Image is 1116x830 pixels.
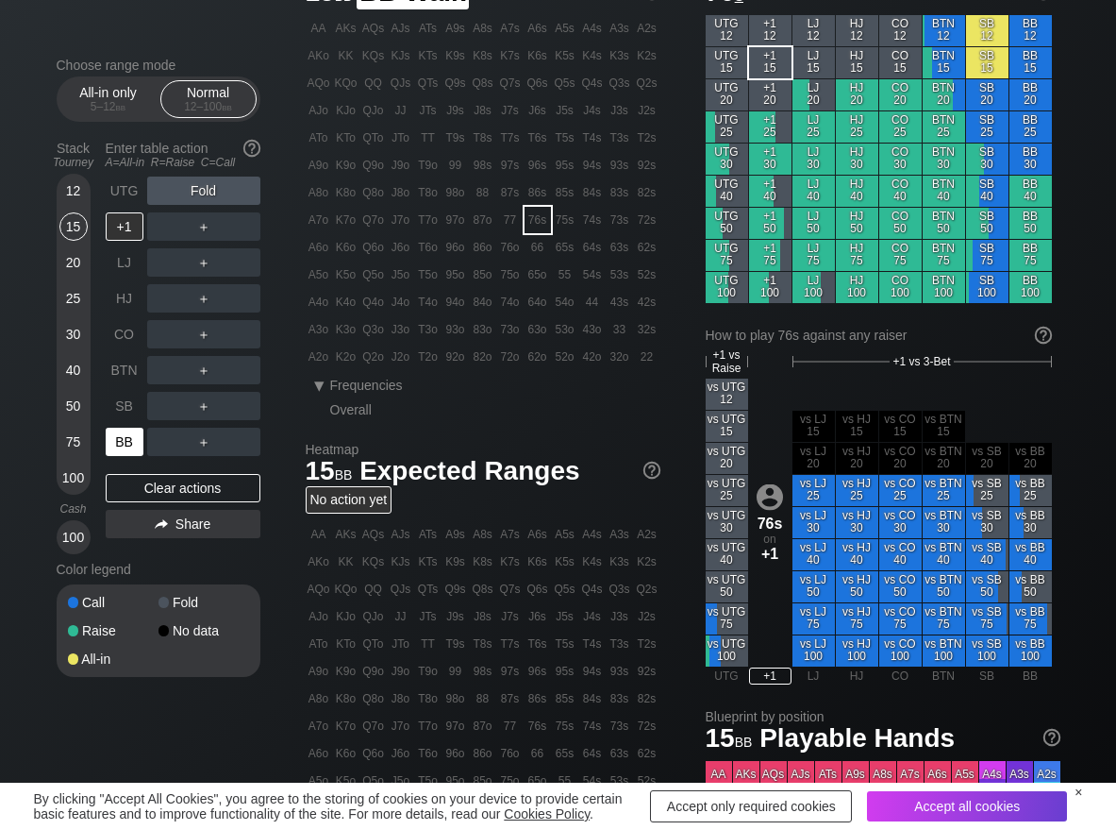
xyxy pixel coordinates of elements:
[579,70,606,96] div: Q4s
[497,70,524,96] div: Q7s
[525,344,551,370] div: 62o
[879,111,922,143] div: CO 25
[525,289,551,315] div: 64o
[360,262,387,288] div: Q5o
[155,519,168,530] img: share.864f2f62.svg
[470,262,496,288] div: 85o
[966,111,1008,143] div: SB 25
[836,208,878,239] div: HJ 50
[415,15,441,42] div: ATs
[836,47,878,78] div: HJ 15
[634,234,660,261] div: 62s
[923,47,965,78] div: BTN 15
[306,344,332,370] div: A2o
[106,248,143,277] div: LJ
[966,144,1008,175] div: SB 30
[68,624,158,637] div: Raise
[579,97,606,124] div: J4s
[388,207,414,233] div: J7o
[923,15,965,46] div: BTN 12
[470,152,496,178] div: 98s
[706,176,748,207] div: UTG 40
[552,15,578,42] div: A5s
[147,248,260,277] div: ＋
[306,15,332,42] div: AA
[49,133,98,177] div: Stack
[308,374,332,397] div: ▾
[1041,727,1062,748] img: help.32db89a4.svg
[607,42,633,69] div: K3s
[388,15,414,42] div: AJs
[634,97,660,124] div: J2s
[1009,111,1052,143] div: BB 25
[497,234,524,261] div: 76o
[68,652,158,666] div: All-in
[706,411,748,442] div: vs UTG 15
[442,262,469,288] div: 95o
[1009,176,1052,207] div: BB 40
[836,176,878,207] div: HJ 40
[497,262,524,288] div: 75o
[470,179,496,206] div: 88
[415,42,441,69] div: KTs
[792,15,835,46] div: LJ 12
[706,240,748,271] div: UTG 75
[388,42,414,69] div: KJs
[923,208,965,239] div: BTN 50
[470,42,496,69] div: K8s
[306,262,332,288] div: A5o
[333,15,359,42] div: AKs
[333,344,359,370] div: K2o
[106,212,143,241] div: +1
[792,272,835,303] div: LJ 100
[442,316,469,343] div: 93o
[607,15,633,42] div: A3s
[836,79,878,110] div: HJ 20
[1009,208,1052,239] div: BB 50
[552,97,578,124] div: J5s
[966,272,1008,303] div: SB 100
[792,240,835,271] div: LJ 75
[757,483,783,510] img: icon-avatar.b40e07d9.svg
[1009,272,1052,303] div: BB 100
[879,240,922,271] div: CO 75
[923,144,965,175] div: BTN 30
[966,208,1008,239] div: SB 50
[552,262,578,288] div: 55
[497,207,524,233] div: 77
[470,289,496,315] div: 84o
[306,125,332,151] div: ATo
[836,15,878,46] div: HJ 12
[706,79,748,110] div: UTG 20
[106,284,143,313] div: HJ
[470,207,496,233] div: 87o
[706,328,1052,343] div: How to play 76s against any raiser
[607,125,633,151] div: T3s
[415,125,441,151] div: TT
[1009,79,1052,110] div: BB 20
[106,156,260,169] div: A=All-in R=Raise C=Call
[552,289,578,315] div: 54o
[442,70,469,96] div: Q9s
[749,15,791,46] div: +1 12
[106,177,143,205] div: UTG
[552,152,578,178] div: 95s
[749,272,791,303] div: +1 100
[333,262,359,288] div: K5o
[749,208,791,239] div: +1 50
[442,179,469,206] div: 98o
[607,70,633,96] div: Q3s
[333,234,359,261] div: K6o
[415,262,441,288] div: T5o
[579,207,606,233] div: 74s
[59,464,88,492] div: 100
[147,356,260,384] div: ＋
[59,428,88,456] div: 75
[497,15,524,42] div: A7s
[470,15,496,42] div: A8s
[333,316,359,343] div: K3o
[607,234,633,261] div: 63s
[333,152,359,178] div: K9o
[923,111,965,143] div: BTN 25
[360,97,387,124] div: QJo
